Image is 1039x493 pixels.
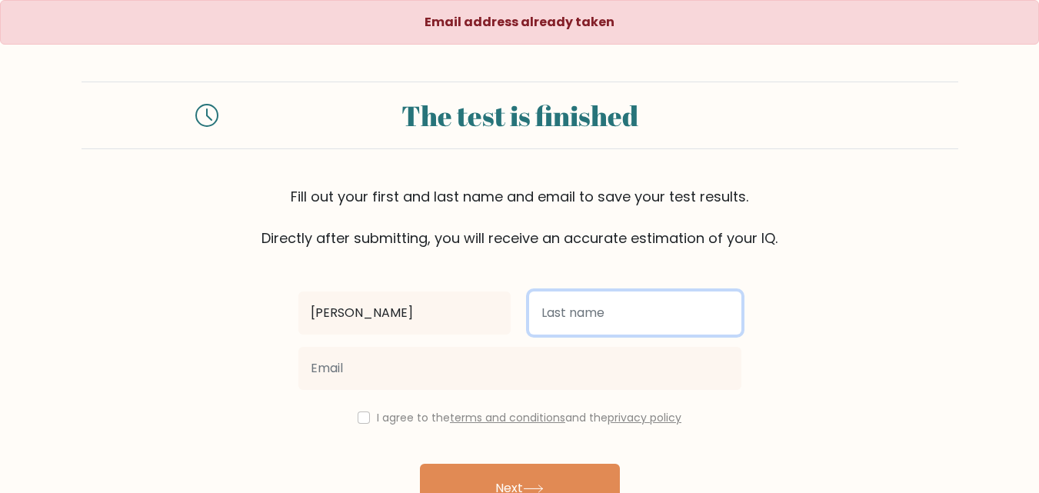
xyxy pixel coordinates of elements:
[608,410,681,425] a: privacy policy
[298,347,741,390] input: Email
[82,186,958,248] div: Fill out your first and last name and email to save your test results. Directly after submitting,...
[298,291,511,335] input: First name
[425,13,614,31] strong: Email address already taken
[237,95,803,136] div: The test is finished
[450,410,565,425] a: terms and conditions
[529,291,741,335] input: Last name
[377,410,681,425] label: I agree to the and the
